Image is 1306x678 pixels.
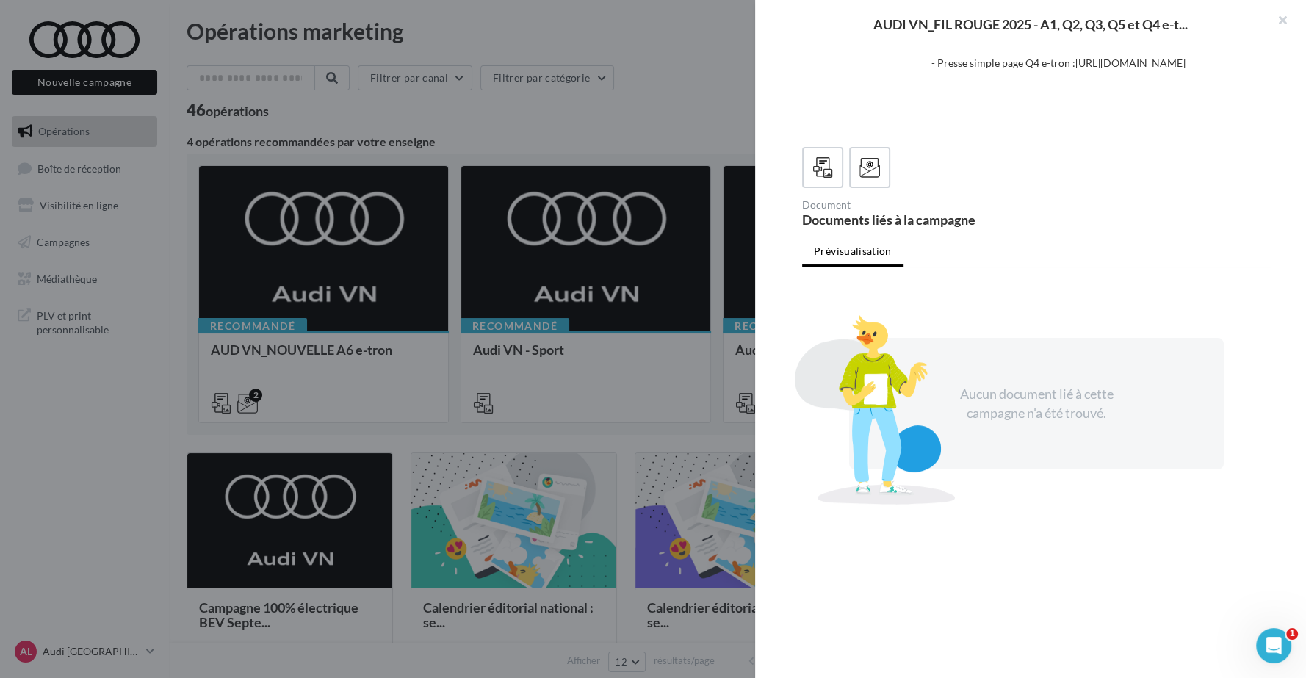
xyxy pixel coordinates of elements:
[1256,628,1291,663] iframe: Intercom live chat
[943,385,1130,422] div: Aucun document lié à cette campagne n'a été trouvé.
[1286,628,1298,640] span: 1
[802,213,1031,226] div: Documents liés à la campagne
[873,18,1188,31] span: AUDI VN_FIL ROUGE 2025 - A1, Q2, Q3, Q5 et Q4 e-t...
[802,200,1031,210] div: Document
[1075,57,1186,69] a: [URL][DOMAIN_NAME]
